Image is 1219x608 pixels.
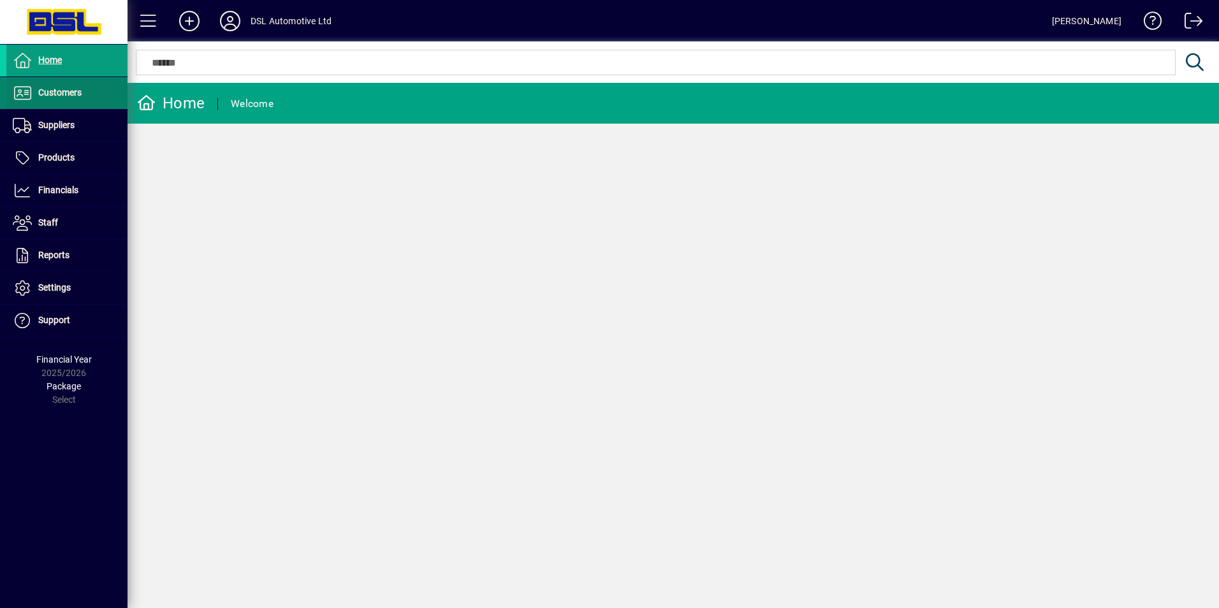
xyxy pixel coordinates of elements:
[6,110,128,141] a: Suppliers
[6,240,128,271] a: Reports
[6,142,128,174] a: Products
[38,282,71,293] span: Settings
[169,10,210,33] button: Add
[231,94,274,114] div: Welcome
[38,87,82,98] span: Customers
[6,77,128,109] a: Customers
[1134,3,1162,44] a: Knowledge Base
[38,250,69,260] span: Reports
[1175,3,1203,44] a: Logout
[1052,11,1121,31] div: [PERSON_NAME]
[38,120,75,130] span: Suppliers
[38,55,62,65] span: Home
[6,175,128,206] a: Financials
[6,207,128,239] a: Staff
[6,305,128,337] a: Support
[38,315,70,325] span: Support
[251,11,332,31] div: DSL Automotive Ltd
[6,272,128,304] a: Settings
[47,381,81,391] span: Package
[137,93,205,113] div: Home
[38,185,78,195] span: Financials
[210,10,251,33] button: Profile
[38,152,75,163] span: Products
[36,354,92,365] span: Financial Year
[38,217,58,228] span: Staff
